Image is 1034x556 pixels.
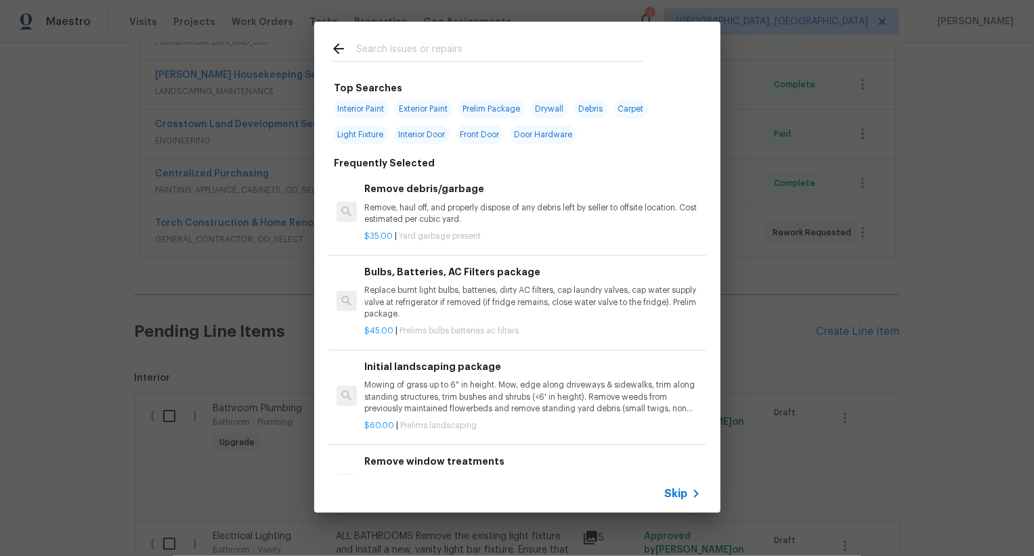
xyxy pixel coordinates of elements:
[399,232,481,240] span: Yard garbage present
[364,454,700,469] h6: Remove window treatments
[665,487,688,501] span: Skip
[395,99,452,118] span: Exterior Paint
[614,99,648,118] span: Carpet
[364,421,394,430] span: $60.00
[511,125,577,144] span: Door Hardware
[364,285,700,319] p: Replace burnt light bulbs, batteries, dirty AC filters, cap laundry valves, cap water supply valv...
[364,327,393,335] span: $45.00
[364,231,700,242] p: |
[459,99,525,118] span: Prelim Package
[364,420,700,432] p: |
[400,327,519,335] span: Prelims bulbs batteries ac filters
[334,99,389,118] span: Interior Paint
[364,379,700,414] p: Mowing of grass up to 6" in height. Mow, edge along driveways & sidewalks, trim along standing st...
[334,125,388,144] span: Light Fixture
[335,80,403,95] h6: Top Searches
[335,156,435,170] h6: Frequently Selected
[364,359,700,374] h6: Initial landscaping package
[456,125,504,144] span: Front Door
[364,202,700,225] p: Remove, haul off, and properly dispose of any debris left by seller to offsite location. Cost est...
[364,264,700,279] h6: Bulbs, Batteries, AC Filters package
[364,325,700,337] p: |
[364,232,393,240] span: $35.00
[364,181,700,196] h6: Remove debris/garbage
[400,421,477,430] span: Prelims landscaping
[575,99,607,118] span: Debris
[395,125,450,144] span: Interior Door
[356,41,643,61] input: Search issues or repairs
[532,99,568,118] span: Drywall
